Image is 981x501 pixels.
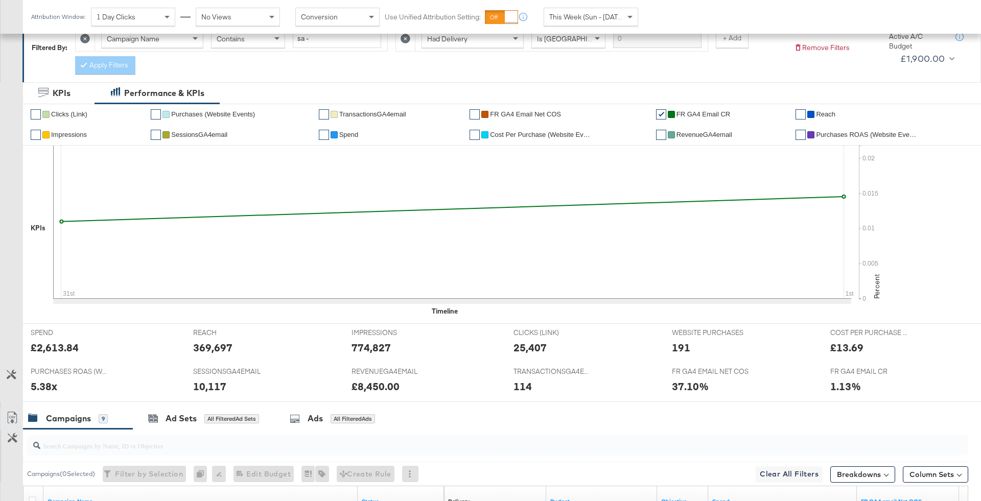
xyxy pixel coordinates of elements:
div: 37.10% [672,379,709,394]
div: KPIs [53,87,71,99]
div: Active A/C Budget [889,32,945,51]
div: 1.13% [830,379,861,394]
div: Attribution Window: [31,13,86,20]
a: ✔ [319,130,329,140]
span: Conversion [301,12,338,21]
button: Breakdowns [830,466,895,483]
span: FR GA4 email Net COS [490,110,561,118]
div: 25,407 [513,340,547,355]
span: Clear All Filters [760,468,819,481]
span: SessionsGA4email [171,131,227,138]
span: Cost Per Purchase (Website Events) [490,131,592,138]
span: Had Delivery [427,34,468,43]
button: + Add [716,30,749,48]
button: £1,900.00 [896,51,956,67]
div: KPIs [31,223,45,233]
text: Percent [872,274,881,299]
div: 114 [513,379,532,394]
span: Contains [217,34,245,43]
span: COST PER PURCHASE (WEBSITE EVENTS) [830,328,907,338]
span: Reach [816,110,835,118]
span: FR GA4 EMAIL CR [830,367,907,376]
span: Impressions [51,131,87,138]
span: FR GA4 EMAIL NET COS [672,367,749,376]
span: FR GA4 email CR [676,110,730,118]
span: SESSIONSGA4EMAIL [193,367,270,376]
a: ✔ [470,109,480,120]
a: ✔ [796,130,806,140]
input: Enter a search term [293,29,381,48]
div: 774,827 [352,340,391,355]
div: 10,117 [193,379,226,394]
a: ✔ [151,109,161,120]
div: Campaigns [46,413,91,424]
span: Purchases ROAS (Website Events) [816,131,918,138]
div: 5.38x [31,379,57,394]
span: Is [GEOGRAPHIC_DATA] [537,34,615,43]
div: Performance & KPIs [124,87,204,99]
div: 9 [99,414,108,423]
div: 191 [672,340,690,355]
div: £1,900.00 [900,51,945,66]
span: REACH [193,328,270,338]
span: No Views [201,12,231,21]
span: This Week (Sun - [DATE]) [549,12,626,21]
a: ✔ [796,109,806,120]
div: Ad Sets [166,413,197,424]
div: 369,697 [193,340,232,355]
span: WEBSITE PURCHASES [672,328,749,338]
a: ✔ [319,109,329,120]
a: ✔ [151,130,161,140]
span: Campaign Name [107,34,159,43]
div: Timeline [432,306,458,316]
div: 0 [194,466,212,482]
span: SPEND [31,328,107,338]
div: Campaigns ( 0 Selected) [27,469,95,479]
div: Ads [308,413,323,424]
span: Spend [339,131,359,138]
span: Purchases (Website Events) [171,110,255,118]
span: Clicks (Link) [51,110,87,118]
a: ✔ [470,130,480,140]
a: ✔ [31,130,41,140]
a: ✔ [656,109,666,120]
div: £8,450.00 [352,379,400,394]
span: RevenueGA4email [676,131,732,138]
a: ✔ [656,130,666,140]
span: PURCHASES ROAS (WEBSITE EVENTS) [31,367,107,376]
span: REVENUEGA4EMAIL [352,367,428,376]
div: Filtered By: [32,43,67,53]
a: ✔ [31,109,41,120]
div: All Filtered Ad Sets [204,414,259,423]
span: IMPRESSIONS [352,328,428,338]
div: £13.69 [830,340,863,355]
div: £2,613.84 [31,340,79,355]
span: TRANSACTIONSGA4EMAIL [513,367,590,376]
span: 1 Day Clicks [97,12,135,21]
input: Search Campaigns by Name, ID or Objective [40,432,882,451]
button: Clear All Filters [756,466,823,483]
label: Use Unified Attribution Setting: [385,12,481,22]
input: Enter a search term [613,29,702,48]
button: Column Sets [903,466,968,483]
span: CLICKS (LINK) [513,328,590,338]
div: All Filtered Ads [331,414,375,423]
button: Remove Filters [794,43,850,53]
span: TransactionsGA4email [339,110,406,118]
